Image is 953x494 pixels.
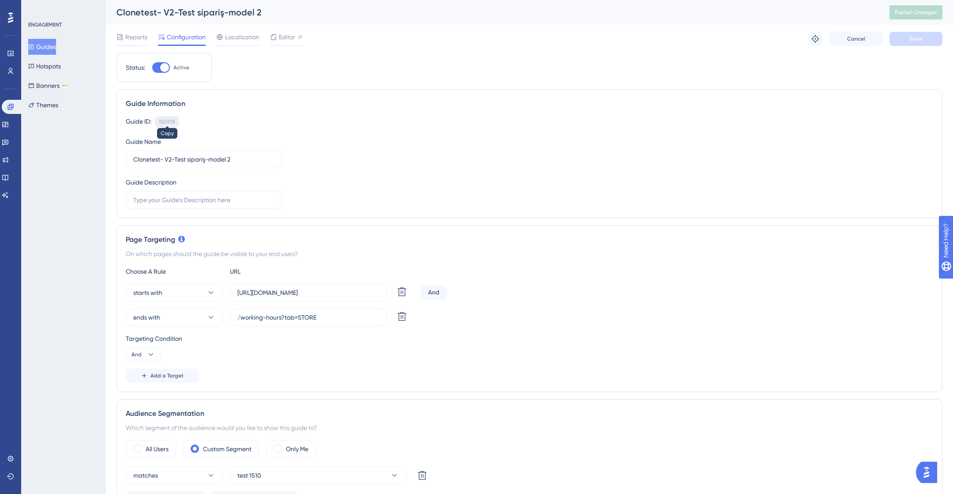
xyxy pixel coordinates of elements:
input: Type your Guide’s Name here [133,155,275,164]
span: ends with [133,312,160,323]
div: Status: [126,62,145,73]
div: URL [230,266,327,277]
span: starts with [133,287,162,298]
span: Need Help? [21,2,55,13]
div: Page Targeting [126,234,933,245]
div: Guide ID: [126,116,151,128]
button: test 1510 [230,467,406,484]
span: And [131,351,142,358]
span: Active [173,64,189,71]
input: yourwebsite.com/path [237,313,379,322]
span: Add a Target [150,372,184,379]
label: Only Me [286,444,308,454]
span: Save [910,35,922,42]
input: Type your Guide’s Description here [133,195,275,205]
div: Targeting Condition [126,333,933,344]
button: Add a Target [126,369,199,383]
span: Reports [125,32,147,42]
div: Choose A Rule [126,266,223,277]
span: matches [133,470,158,481]
span: test 1510 [237,470,261,481]
button: Publish Changes [889,5,942,19]
button: Themes [28,97,58,113]
button: ends with [126,309,223,326]
div: BETA [61,83,69,88]
span: Configuration [167,32,206,42]
button: Guides [28,39,56,55]
div: On which pages should the guide be visible to your end users? [126,249,933,259]
span: Publish Changes [895,9,937,16]
button: BannersBETA [28,78,69,94]
div: Clonetest- V2-Test sipariş-model 2 [116,6,867,19]
iframe: UserGuiding AI Assistant Launcher [916,459,942,486]
label: Custom Segment [203,444,251,454]
div: ENGAGEMENT [28,21,62,28]
button: Hotspots [28,58,61,74]
button: matches [126,467,223,484]
div: Guide Description [126,177,176,188]
label: All Users [146,444,169,454]
input: yourwebsite.com/path [237,288,379,298]
span: Editor [279,32,295,42]
div: Guide Information [126,98,933,109]
span: Localization [225,32,259,42]
div: And [420,286,447,300]
button: Save [889,32,942,46]
div: Which segment of the audience would you like to show this guide to? [126,422,933,433]
button: And [126,347,161,362]
div: Guide Name [126,136,161,147]
div: Audience Segmentation [126,408,933,419]
button: Cancel [829,32,882,46]
span: Cancel [847,35,865,42]
button: starts with [126,284,223,302]
div: 150978 [159,118,175,125]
